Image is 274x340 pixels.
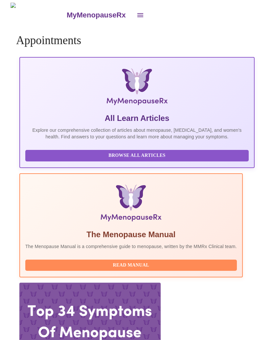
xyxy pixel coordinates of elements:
[25,127,249,140] p: Explore our comprehensive collection of articles about menopause, [MEDICAL_DATA], and women's hea...
[25,243,237,250] p: The Menopause Manual is a comprehensive guide to menopause, written by the MMRx Clinical team.
[132,7,148,23] button: open drawer
[25,113,249,124] h5: All Learn Articles
[61,68,214,108] img: MyMenopauseRx Logo
[25,150,249,161] button: Browse All Articles
[66,4,132,27] a: MyMenopauseRx
[11,3,66,27] img: MyMenopauseRx Logo
[25,260,237,271] button: Read Manual
[16,34,258,47] h4: Appointments
[59,184,203,224] img: Menopause Manual
[67,11,126,19] h3: MyMenopauseRx
[25,262,239,268] a: Read Manual
[32,261,230,269] span: Read Manual
[32,152,242,160] span: Browse All Articles
[25,229,237,240] h5: The Menopause Manual
[25,152,250,158] a: Browse All Articles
